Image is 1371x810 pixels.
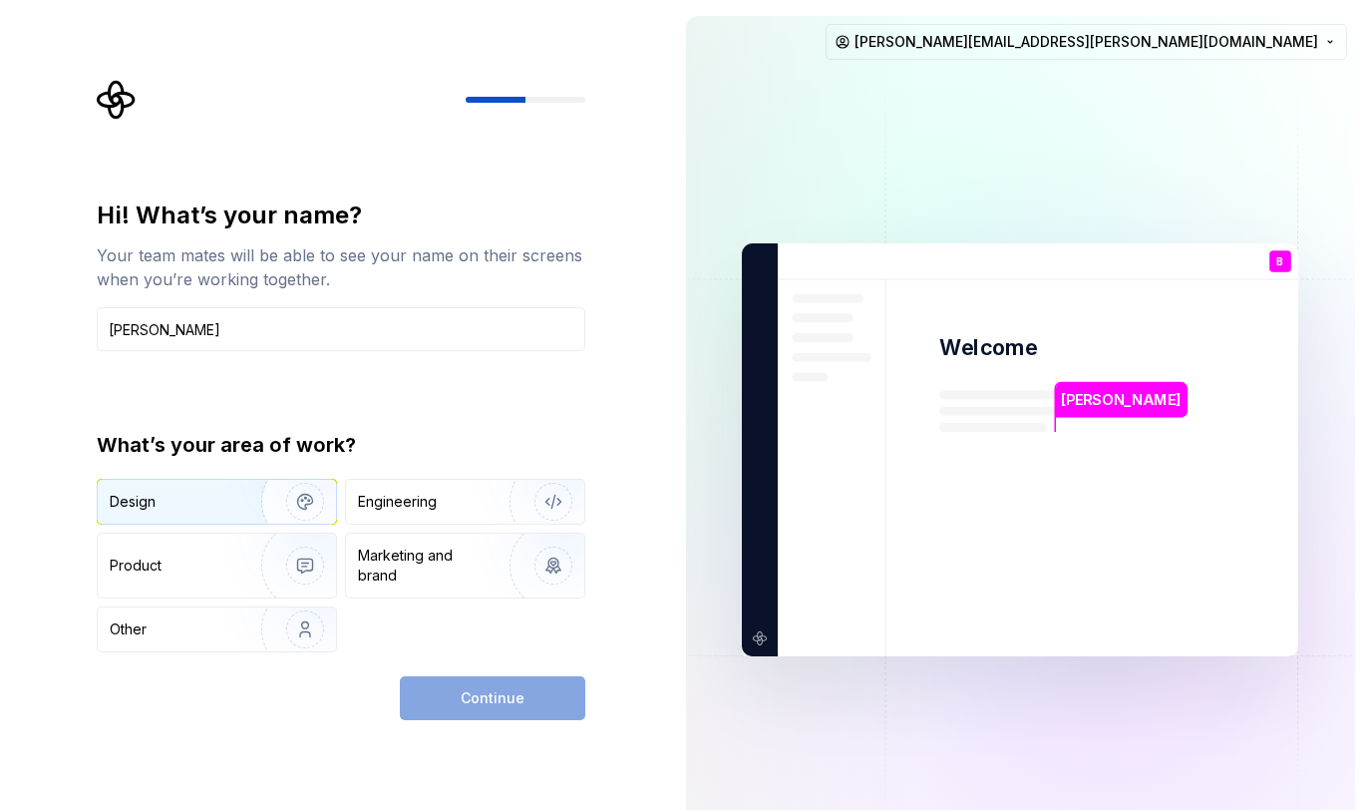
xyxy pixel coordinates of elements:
input: Han Solo [97,307,585,351]
p: Welcome [939,333,1037,362]
svg: Supernova Logo [97,80,137,120]
div: What’s your area of work? [97,431,585,459]
div: Other [110,619,147,639]
p: B [1277,256,1284,267]
div: Engineering [358,492,437,512]
span: [PERSON_NAME][EMAIL_ADDRESS][PERSON_NAME][DOMAIN_NAME] [855,32,1318,52]
div: Hi! What’s your name? [97,200,585,231]
button: [PERSON_NAME][EMAIL_ADDRESS][PERSON_NAME][DOMAIN_NAME] [826,24,1347,60]
div: Marketing and brand [358,546,493,586]
div: Design [110,492,156,512]
div: Product [110,556,162,576]
div: Your team mates will be able to see your name on their screens when you’re working together. [97,243,585,291]
p: [PERSON_NAME] [1062,389,1182,411]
